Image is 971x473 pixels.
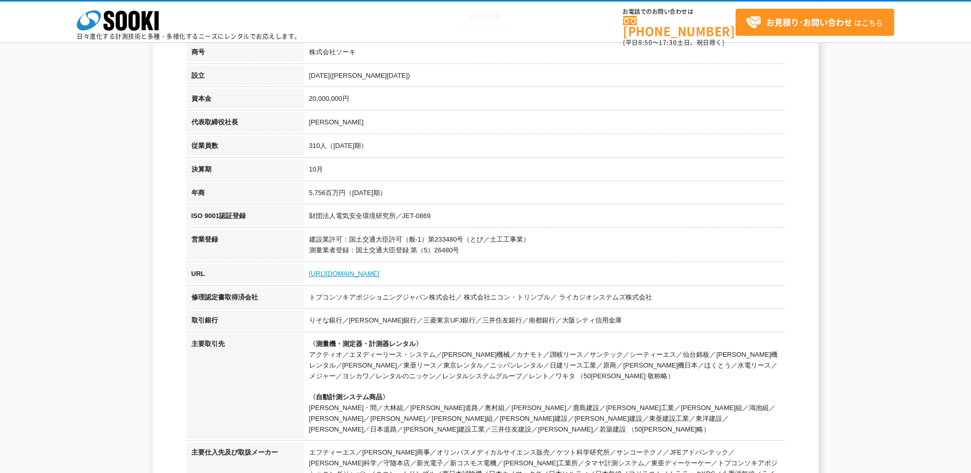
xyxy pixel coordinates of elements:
[309,340,422,348] span: 〈測量機・測定器・計測器レンタル〉
[186,334,304,442] th: 主要取引先
[304,334,785,442] td: アクティオ／エヌディーリース・システム／[PERSON_NAME]機械／カナモト／讃岐リース／サンテック／シーティーエス／仙台銘板／[PERSON_NAME]機レンタル／[PERSON_NAME...
[304,229,785,264] td: 建設業許可：国土交通大臣許可（般-1）第233480号（とび／土工工事業） 測量業者登録：国土交通大臣登録 第（5）26480号
[77,33,301,39] p: 日々進化する計測技術と多種・多様化するニーズにレンタルでお応えします。
[623,38,724,47] span: (平日 ～ 土日、祝日除く)
[304,136,785,159] td: 310人（[DATE]期）
[186,264,304,287] th: URL
[638,38,653,47] span: 8:50
[186,206,304,229] th: ISO 9001認証登録
[304,206,785,229] td: 財団法人電気安全環境研究所／JET-0869
[186,89,304,112] th: 資本金
[623,9,736,15] span: お電話でのお問い合わせは
[186,136,304,159] th: 従業員数
[186,42,304,66] th: 商号
[304,66,785,89] td: [DATE]([PERSON_NAME][DATE])
[186,66,304,89] th: 設立
[304,287,785,311] td: トプコンソキアポジショニングジャパン株式会社／ 株式会社ニコン・トリンブル／ ライカジオシステムズ株式会社
[186,310,304,334] th: 取引銀行
[186,229,304,264] th: 営業登録
[304,112,785,136] td: [PERSON_NAME]
[186,159,304,183] th: 決算期
[304,159,785,183] td: 10月
[746,15,883,30] span: はこちら
[309,393,389,401] span: 〈自動計測システム商品〉
[304,89,785,112] td: 20,000,000円
[659,38,677,47] span: 17:30
[304,310,785,334] td: りそな銀行／[PERSON_NAME]銀行／三菱東京UFJ銀行／三井住友銀行／南都銀行／大阪シティ信用金庫
[736,9,894,36] a: お見積り･お問い合わせはこちら
[766,16,852,28] strong: お見積り･お問い合わせ
[304,42,785,66] td: 株式会社ソーキ
[186,112,304,136] th: 代表取締役社長
[623,16,736,37] a: [PHONE_NUMBER]
[186,287,304,311] th: 修理認定書取得済会社
[186,183,304,206] th: 年商
[309,270,379,277] a: [URL][DOMAIN_NAME]
[304,183,785,206] td: 5,756百万円（[DATE]期）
